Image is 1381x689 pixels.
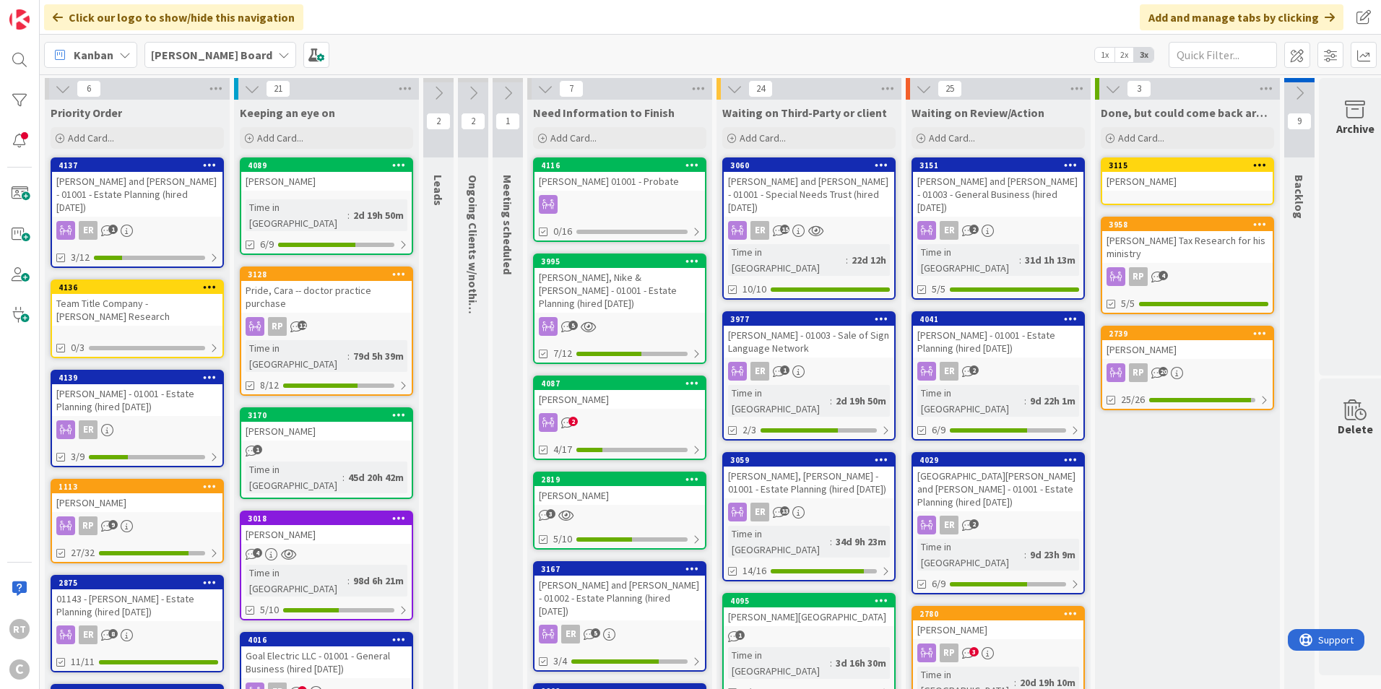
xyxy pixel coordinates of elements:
[743,282,766,297] span: 10/10
[30,2,66,19] span: Support
[913,620,1083,639] div: [PERSON_NAME]
[533,472,706,550] a: 2819[PERSON_NAME]5/10
[724,607,894,626] div: [PERSON_NAME][GEOGRAPHIC_DATA]
[501,175,515,274] span: Meeting scheduled
[534,255,705,313] div: 3995[PERSON_NAME], Nike & [PERSON_NAME] - 01001 - Estate Planning (hired [DATE])
[780,365,789,375] span: 1
[260,378,279,393] span: 8/12
[561,625,580,643] div: ER
[1292,175,1307,219] span: Backlog
[241,512,412,525] div: 3018
[743,422,756,438] span: 2/3
[932,576,945,591] span: 6/9
[51,479,224,563] a: 1113[PERSON_NAME]RP27/32
[541,160,705,170] div: 4116
[913,454,1083,511] div: 4029[GEOGRAPHIC_DATA][PERSON_NAME] and [PERSON_NAME] - 01001 - Estate Planning (hired [DATE])
[913,467,1083,511] div: [GEOGRAPHIC_DATA][PERSON_NAME] and [PERSON_NAME] - 01001 - Estate Planning (hired [DATE])
[1101,217,1274,314] a: 3958[PERSON_NAME] Tax Research for his ministryRP5/5
[347,207,350,223] span: :
[830,393,832,409] span: :
[913,362,1083,381] div: ER
[1121,392,1145,407] span: 25/26
[728,244,846,276] div: Time in [GEOGRAPHIC_DATA]
[52,159,222,217] div: 4137[PERSON_NAME] and [PERSON_NAME] - 01001 - Estate Planning (hired [DATE])
[426,113,451,130] span: 2
[240,266,413,396] a: 3128Pride, Cara -- doctor practice purchaseRPTime in [GEOGRAPHIC_DATA]:79d 5h 39m8/12
[913,221,1083,240] div: ER
[59,578,222,588] div: 2875
[724,467,894,498] div: [PERSON_NAME], [PERSON_NAME] - 01001 - Estate Planning (hired [DATE])
[241,159,412,191] div: 4089[PERSON_NAME]
[347,348,350,364] span: :
[71,545,95,560] span: 27/32
[912,452,1085,594] a: 4029[GEOGRAPHIC_DATA][PERSON_NAME] and [PERSON_NAME] - 01001 - Estate Planning (hired [DATE])ERTi...
[108,629,118,638] span: 8
[52,480,222,493] div: 1113
[917,539,1024,571] div: Time in [GEOGRAPHIC_DATA]
[51,157,224,268] a: 4137[PERSON_NAME] and [PERSON_NAME] - 01001 - Estate Planning (hired [DATE])ER3/12
[912,157,1085,300] a: 3151[PERSON_NAME] and [PERSON_NAME] - 01003 - General Business (hired [DATE])ERTime in [GEOGRAPHI...
[533,157,706,242] a: 4116[PERSON_NAME] 01001 - Probate0/16
[241,159,412,172] div: 4089
[533,105,675,120] span: Need Information to Finish
[240,407,413,499] a: 3170[PERSON_NAME]Time in [GEOGRAPHIC_DATA]:45d 20h 42m
[780,506,789,516] span: 13
[730,160,894,170] div: 3060
[431,175,446,206] span: Leads
[52,625,222,644] div: ER
[913,643,1083,662] div: RP
[534,625,705,643] div: ER
[268,317,287,336] div: RP
[919,314,1083,324] div: 4041
[533,561,706,672] a: 3167[PERSON_NAME] and [PERSON_NAME] - 01002 - Estate Planning (hired [DATE])ER3/4
[240,105,335,120] span: Keeping an eye on
[260,237,274,252] span: 6/9
[830,534,832,550] span: :
[59,482,222,492] div: 1113
[108,225,118,234] span: 1
[347,573,350,589] span: :
[1024,393,1026,409] span: :
[68,131,114,144] span: Add Card...
[246,340,347,372] div: Time in [GEOGRAPHIC_DATA]
[568,321,578,330] span: 5
[940,643,958,662] div: RP
[52,371,222,416] div: 4139[PERSON_NAME] - 01001 - Estate Planning (hired [DATE])
[541,474,705,485] div: 2819
[932,422,945,438] span: 6/9
[913,313,1083,357] div: 4041[PERSON_NAME] - 01001 - Estate Planning (hired [DATE])
[1095,48,1114,62] span: 1x
[241,317,412,336] div: RP
[342,469,345,485] span: :
[466,175,480,340] span: Ongoing Clients w/nothing ATM
[533,376,706,460] a: 4087[PERSON_NAME]4/17
[724,503,894,521] div: ER
[52,281,222,294] div: 4136
[1102,340,1273,359] div: [PERSON_NAME]
[59,160,222,170] div: 4137
[1101,157,1274,205] a: 3115[PERSON_NAME]
[722,157,896,300] a: 3060[PERSON_NAME] and [PERSON_NAME] - 01001 - Special Needs Trust (hired [DATE])ERTime in [GEOGRA...
[71,340,85,355] span: 0/3
[260,602,279,617] span: 5/10
[350,573,407,589] div: 98d 6h 21m
[724,313,894,357] div: 3977[PERSON_NAME] - 01003 - Sale of Sign Language Network
[912,311,1085,441] a: 4041[PERSON_NAME] - 01001 - Estate Planning (hired [DATE])ERTime in [GEOGRAPHIC_DATA]:9d 22h 1m6/9
[1129,267,1148,286] div: RP
[750,362,769,381] div: ER
[534,377,705,409] div: 4087[PERSON_NAME]
[1021,252,1079,268] div: 31d 1h 13m
[246,565,347,597] div: Time in [GEOGRAPHIC_DATA]
[724,221,894,240] div: ER
[559,80,584,97] span: 7
[913,159,1083,217] div: 3151[PERSON_NAME] and [PERSON_NAME] - 01003 - General Business (hired [DATE])
[1102,327,1273,340] div: 2739
[940,516,958,534] div: ER
[71,449,85,464] span: 3/9
[51,370,224,467] a: 4139[PERSON_NAME] - 01001 - Estate Planning (hired [DATE])ER3/9
[52,371,222,384] div: 4139
[79,420,98,439] div: ER
[77,80,101,97] span: 6
[1169,42,1277,68] input: Quick Filter...
[1102,327,1273,359] div: 2739[PERSON_NAME]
